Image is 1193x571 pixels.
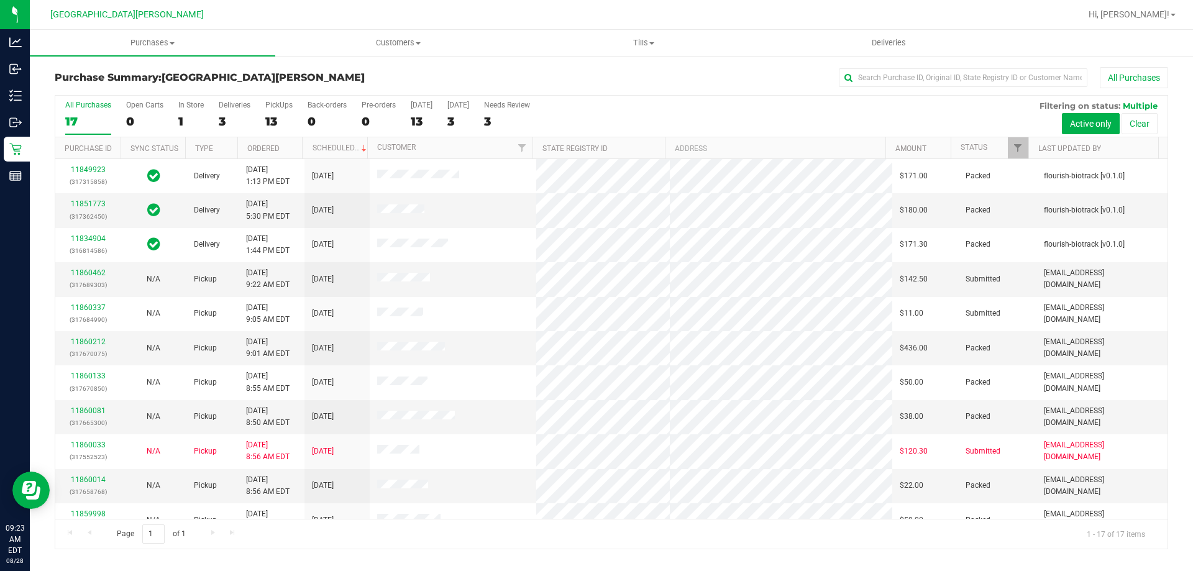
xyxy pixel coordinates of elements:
span: [DATE] [312,308,334,319]
span: Pickup [194,377,217,388]
span: [DATE] [312,273,334,285]
span: [DATE] 8:55 AM EDT [246,370,290,394]
span: Page of 1 [106,524,196,544]
span: Not Applicable [147,481,160,490]
span: Not Applicable [147,344,160,352]
a: Customer [377,143,416,152]
button: N/A [147,342,160,354]
span: $50.00 [900,377,923,388]
span: Submitted [966,308,1000,319]
span: [DATE] 8:56 AM EDT [246,474,290,498]
inline-svg: Inventory [9,89,22,102]
p: (317665300) [63,417,113,429]
span: In Sync [147,235,160,253]
span: 1 - 17 of 17 items [1077,524,1155,543]
span: Not Applicable [147,447,160,455]
span: Packed [966,204,990,216]
div: [DATE] [447,101,469,109]
span: Tills [521,37,766,48]
a: Filter [512,137,533,158]
p: (317670850) [63,383,113,395]
button: Active only [1062,113,1120,134]
span: Hi, [PERSON_NAME]! [1089,9,1169,19]
span: Not Applicable [147,275,160,283]
span: $171.30 [900,239,928,250]
div: Back-orders [308,101,347,109]
div: 0 [308,114,347,129]
span: Packed [966,480,990,491]
span: [DATE] 9:01 AM EDT [246,336,290,360]
button: N/A [147,411,160,423]
div: [DATE] [411,101,432,109]
span: [DATE] 8:50 AM EDT [246,405,290,429]
span: [EMAIL_ADDRESS][DOMAIN_NAME] [1044,439,1160,463]
span: $142.50 [900,273,928,285]
p: (317552523) [63,451,113,463]
div: 17 [65,114,111,129]
p: 09:23 AM EDT [6,523,24,556]
button: N/A [147,514,160,526]
span: $171.00 [900,170,928,182]
p: 08/28 [6,556,24,565]
button: N/A [147,308,160,319]
a: Scheduled [313,144,369,152]
span: In Sync [147,201,160,219]
div: 0 [126,114,163,129]
inline-svg: Inbound [9,63,22,75]
span: $11.00 [900,308,923,319]
span: [DATE] 9:22 AM EDT [246,267,290,291]
button: N/A [147,377,160,388]
a: 11860212 [71,337,106,346]
span: $180.00 [900,204,928,216]
a: 11860337 [71,303,106,312]
span: [EMAIL_ADDRESS][DOMAIN_NAME] [1044,336,1160,360]
span: [DATE] 1:44 PM EDT [246,233,290,257]
span: Pickup [194,342,217,354]
a: 11834904 [71,234,106,243]
span: [DATE] [312,514,334,526]
inline-svg: Retail [9,143,22,155]
a: Ordered [247,144,280,153]
span: Not Applicable [147,378,160,386]
div: PickUps [265,101,293,109]
div: 3 [447,114,469,129]
span: [DATE] 9:05 AM EDT [246,302,290,326]
span: $38.00 [900,411,923,423]
span: Not Applicable [147,309,160,317]
span: flourish-biotrack [v0.1.0] [1044,170,1125,182]
span: Packed [966,239,990,250]
a: 11860014 [71,475,106,484]
div: 3 [219,114,250,129]
th: Address [665,137,885,159]
span: Delivery [194,239,220,250]
span: Filtering on status: [1040,101,1120,111]
span: Purchases [30,37,275,48]
a: Sync Status [130,144,178,153]
p: (317684990) [63,314,113,326]
span: [DATE] [312,411,334,423]
span: [EMAIL_ADDRESS][DOMAIN_NAME] [1044,405,1160,429]
div: 13 [411,114,432,129]
div: 0 [362,114,396,129]
button: N/A [147,445,160,457]
a: Deliveries [766,30,1012,56]
span: Packed [966,411,990,423]
div: Pre-orders [362,101,396,109]
span: [EMAIL_ADDRESS][DOMAIN_NAME] [1044,267,1160,291]
span: Pickup [194,445,217,457]
a: Status [961,143,987,152]
span: Submitted [966,273,1000,285]
a: Amount [895,144,926,153]
span: [DATE] 1:13 PM EDT [246,164,290,188]
span: Delivery [194,204,220,216]
span: Not Applicable [147,412,160,421]
span: Not Applicable [147,516,160,524]
span: [EMAIL_ADDRESS][DOMAIN_NAME] [1044,508,1160,532]
span: Packed [966,377,990,388]
a: Filter [1008,137,1028,158]
span: [DATE] [312,342,334,354]
span: [GEOGRAPHIC_DATA][PERSON_NAME] [50,9,204,20]
span: [DATE] 8:50 AM EDT [246,508,290,532]
span: [DATE] [312,377,334,388]
span: [EMAIL_ADDRESS][DOMAIN_NAME] [1044,474,1160,498]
